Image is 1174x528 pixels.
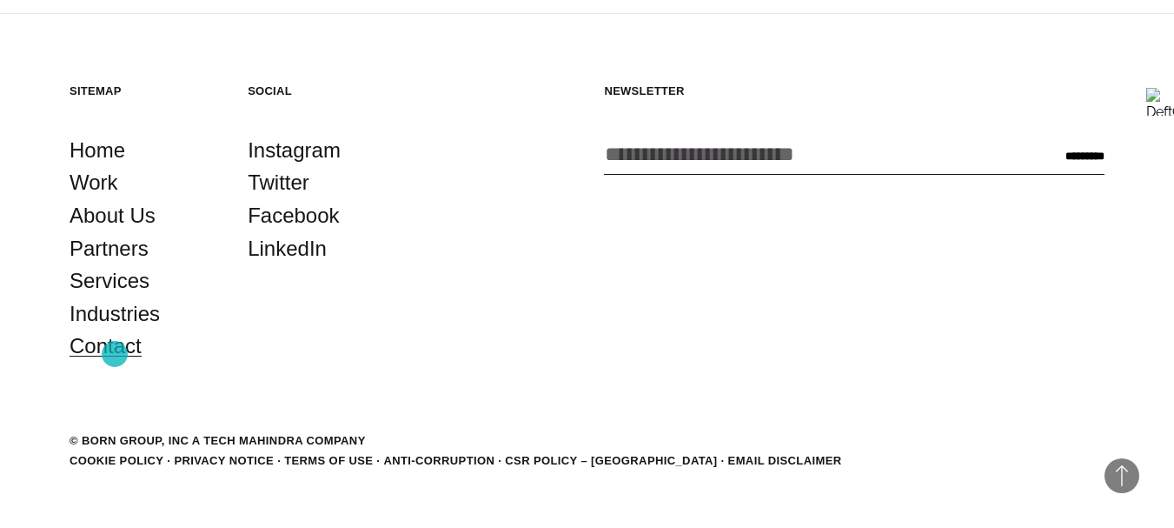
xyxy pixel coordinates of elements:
a: Twitter [248,166,309,199]
a: Services [70,264,149,297]
a: Email Disclaimer [728,454,842,467]
a: CSR POLICY – [GEOGRAPHIC_DATA] [505,454,717,467]
div: © BORN GROUP, INC A Tech Mahindra Company [70,432,366,450]
a: Home [70,134,125,167]
a: Instagram [248,134,341,167]
button: Back to Top [1104,458,1139,493]
h5: Social [248,84,391,98]
a: Contact [70,330,142,363]
a: Terms of Use [284,454,373,467]
a: Facebook [248,199,339,232]
a: Partners [70,232,149,265]
a: About Us [70,199,156,232]
a: Work [70,166,118,199]
a: Cookie Policy [70,454,163,467]
h5: Sitemap [70,84,213,98]
a: LinkedIn [248,232,327,265]
h5: Newsletter [604,84,1104,98]
a: Privacy Notice [174,454,274,467]
a: Anti-Corruption [383,454,494,467]
a: Industries [70,297,160,331]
